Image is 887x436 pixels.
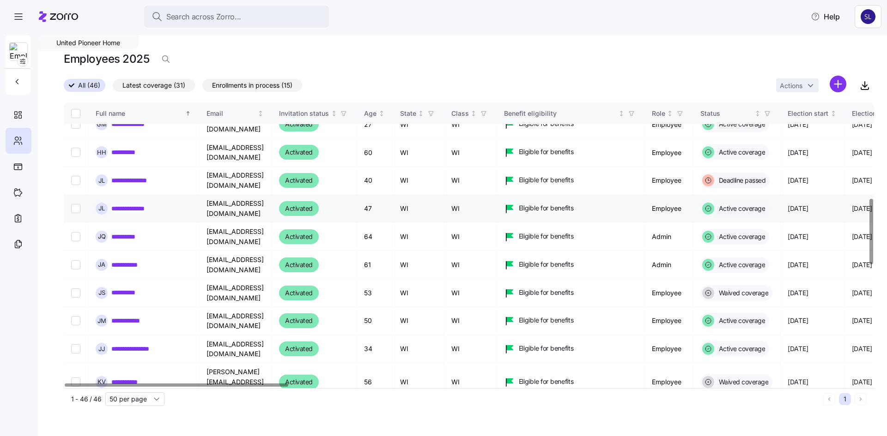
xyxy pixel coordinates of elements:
[444,279,497,307] td: WI
[716,176,766,185] span: Deadline passed
[393,103,444,124] th: StateNot sorted
[418,110,424,117] div: Not sorted
[519,175,574,185] span: Eligible for benefits
[852,120,872,129] span: [DATE]
[803,7,847,26] button: Help
[285,343,313,354] span: Activated
[285,231,313,242] span: Activated
[444,223,497,251] td: WI
[852,260,872,269] span: [DATE]
[644,103,693,124] th: RoleNot sorted
[861,9,875,24] img: 9541d6806b9e2684641ca7bfe3afc45a
[285,259,313,270] span: Activated
[38,35,139,51] div: United Pioneer Home
[98,178,105,184] span: J L
[364,108,377,119] div: Age
[357,251,393,279] td: 61
[199,167,272,194] td: [EMAIL_ADDRESS][DOMAIN_NAME]
[279,108,329,119] div: Invitation status
[97,318,106,324] span: J M
[716,232,765,241] span: Active coverage
[788,232,808,241] span: [DATE]
[393,363,444,401] td: WI
[716,119,765,129] span: Active coverage
[78,79,100,91] span: All (46)
[644,335,693,363] td: Employee
[519,316,574,325] span: Eligible for benefits
[693,103,781,124] th: StatusNot sorted
[97,379,106,385] span: K V
[852,176,872,185] span: [DATE]
[504,108,617,119] div: Benefit eligibility
[71,260,80,269] input: Select record 20
[71,316,80,325] input: Select record 22
[644,223,693,251] td: Admin
[788,148,808,157] span: [DATE]
[199,195,272,223] td: [EMAIL_ADDRESS][DOMAIN_NAME]
[199,307,272,335] td: [EMAIL_ADDRESS][DOMAIN_NAME]
[852,344,872,353] span: [DATE]
[716,204,765,213] span: Active coverage
[644,307,693,335] td: Employee
[285,119,313,130] span: Activated
[788,377,808,387] span: [DATE]
[852,288,872,298] span: [DATE]
[272,103,357,124] th: Invitation statusNot sorted
[285,315,313,326] span: Activated
[357,335,393,363] td: 34
[519,288,574,297] span: Eligible for benefits
[852,232,872,241] span: [DATE]
[71,148,80,157] input: Select record 16
[98,290,105,296] span: J S
[98,205,105,211] span: J L
[393,223,444,251] td: WI
[393,251,444,279] td: WI
[830,76,846,92] svg: add icon
[98,233,106,239] span: J Q
[71,176,80,185] input: Select record 17
[71,232,80,241] input: Select record 19
[716,316,765,325] span: Active coverage
[444,103,497,124] th: ClassNot sorted
[64,52,149,66] h1: Employees 2025
[257,110,264,117] div: Not sorted
[788,176,808,185] span: [DATE]
[285,175,313,186] span: Activated
[519,377,574,386] span: Eligible for benefits
[285,147,313,158] span: Activated
[199,138,272,167] td: [EMAIL_ADDRESS][DOMAIN_NAME]
[357,110,393,138] td: 27
[852,148,872,157] span: [DATE]
[788,120,808,129] span: [DATE]
[212,79,292,91] span: Enrollments in process (15)
[98,346,105,352] span: J J
[285,376,313,388] span: Activated
[788,344,808,353] span: [DATE]
[451,108,469,119] div: Class
[811,11,840,22] span: Help
[285,203,313,214] span: Activated
[96,108,183,119] div: Full name
[71,288,80,298] input: Select record 21
[378,110,385,117] div: Not sorted
[393,307,444,335] td: WI
[823,393,835,405] button: Previous page
[166,11,241,23] span: Search across Zorro...
[788,108,828,119] div: Election start
[444,251,497,279] td: WI
[71,119,80,129] input: Select record 15
[71,377,80,387] input: Select record 24
[444,307,497,335] td: WI
[716,148,765,157] span: Active coverage
[444,110,497,138] td: WI
[519,147,574,156] span: Eligible for benefits
[71,344,80,353] input: Select record 23
[788,260,808,269] span: [DATE]
[444,195,497,223] td: WI
[71,394,102,404] span: 1 - 46 / 46
[716,260,765,269] span: Active coverage
[357,363,393,401] td: 56
[199,279,272,307] td: [EMAIL_ADDRESS][DOMAIN_NAME]
[839,393,851,405] button: 1
[10,43,27,61] img: Employer logo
